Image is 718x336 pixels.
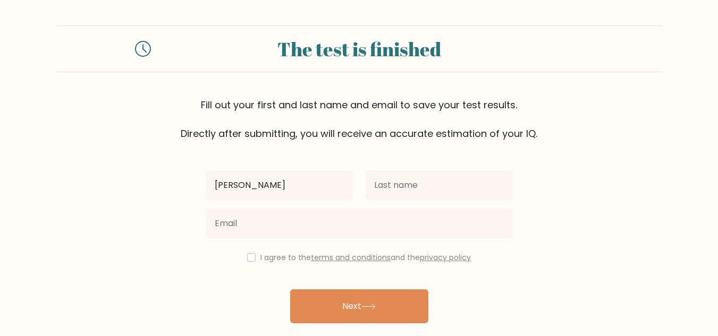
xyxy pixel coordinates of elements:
label: I agree to the and the [260,252,471,263]
a: privacy policy [420,252,471,263]
div: The test is finished [164,35,555,63]
input: First name [206,170,353,200]
button: Next [290,289,428,323]
input: Last name [366,170,512,200]
a: terms and conditions [311,252,391,263]
div: Fill out your first and last name and email to save your test results. Directly after submitting,... [56,98,662,141]
input: Email [206,209,512,238]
